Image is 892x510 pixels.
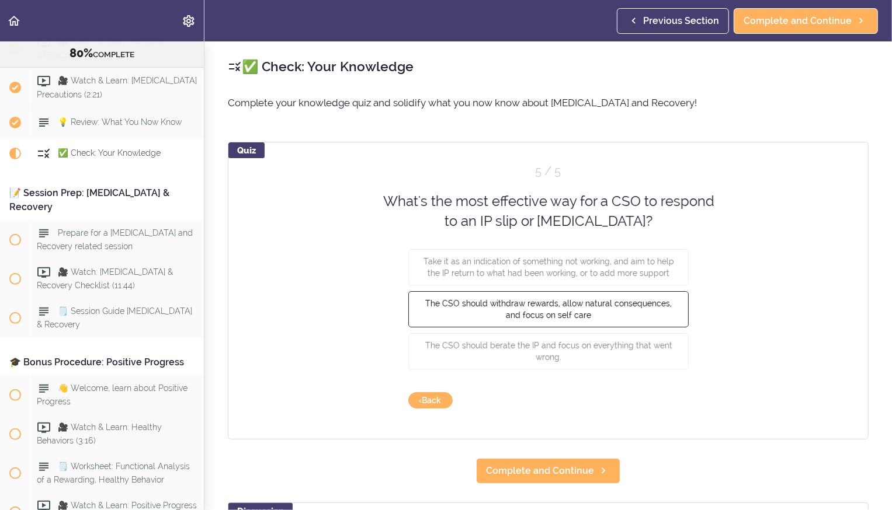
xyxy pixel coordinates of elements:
a: Complete and Continue [476,458,620,484]
span: 🗒️ Session Guide [MEDICAL_DATA] & Recovery [37,306,192,329]
button: go back [408,392,453,408]
svg: Settings Menu [182,14,196,28]
span: 💡 Review: What You Now Know [58,117,182,127]
div: Question 5 out of 5 [408,163,689,180]
div: Quiz [228,142,265,158]
svg: Back to course curriculum [7,14,21,28]
a: Previous Section [617,8,729,34]
span: Previous Section [643,14,719,28]
span: 🎥 Watch: [MEDICAL_DATA] & Recovery Checklist (11:44) [37,267,173,290]
div: What's the most effective way for a CSO to respond to an IP slip or [MEDICAL_DATA]? [379,191,718,232]
span: Prepare for a [MEDICAL_DATA] and Recovery related session [37,228,193,251]
h2: ✅ Check: Your Knowledge [228,57,869,76]
div: COMPLETE [15,46,189,61]
span: Complete and Continue [744,14,852,28]
button: The CSO should berate the IP and focus on everything that went wrong. [408,333,689,369]
p: Complete your knowledge quiz and solidify what you now know about [MEDICAL_DATA] and Recovery! [228,94,869,111]
span: 🎥 Watch & Learn: [MEDICAL_DATA] Precautions (2:21) [37,76,197,99]
span: 🎥 Watch & Learn: Healthy Behaviors (3:16) [37,422,162,445]
span: 🗒️ Worksheet: Functional Analysis of a Rewarding, Healthy Behavior [37,462,190,484]
span: The CSO should withdraw rewards, allow natural consequences, and focus on self care [425,298,672,319]
span: 80% [70,46,93,60]
span: Take it as an indication of something not working, and aim to help the IP return to what had been... [423,256,674,277]
button: The CSO should withdraw rewards, allow natural consequences, and focus on self care [408,291,689,327]
span: The CSO should berate the IP and focus on everything that went wrong. [425,340,672,361]
span: Complete and Continue [486,464,594,478]
button: Take it as an indication of something not working, and aim to help the IP return to what had been... [408,249,689,285]
span: 👋 Welcome, learn about Positive Progress [37,383,188,406]
a: Complete and Continue [734,8,878,34]
span: ✅ Check: Your Knowledge [58,148,161,158]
